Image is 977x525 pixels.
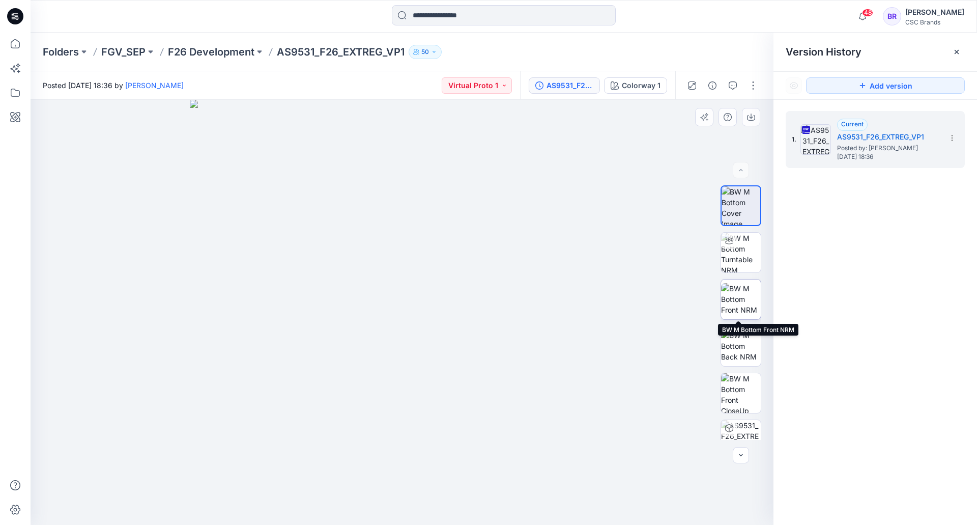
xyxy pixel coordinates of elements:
[721,233,761,272] img: BW M Bottom Turntable NRM
[786,77,802,94] button: Show Hidden Versions
[837,153,939,160] span: [DATE] 18:36
[277,45,405,59] p: AS9531_F26_EXTREG_VP1
[837,131,939,143] h5: AS9531_F26_EXTREG_VP1
[721,420,761,460] img: AS9531_F26_EXTREG_VP1 Colorway 1
[704,77,721,94] button: Details
[792,135,796,144] span: 1.
[721,283,761,315] img: BW M Bottom Front NRM
[905,18,964,26] div: CSC Brands
[721,330,761,362] img: BW M Bottom Back NRM
[722,186,760,225] img: BW M Bottom Cover Image NRM
[547,80,593,91] div: AS9531_F26_EXTREG_VP1
[862,9,873,17] span: 48
[953,48,961,56] button: Close
[409,45,442,59] button: 50
[837,143,939,153] span: Posted by: Bapu Ramachandra
[883,7,901,25] div: BR
[800,124,831,155] img: AS9531_F26_EXTREG_VP1
[190,100,615,525] img: eyJhbGciOiJIUzI1NiIsImtpZCI6IjAiLCJzbHQiOiJzZXMiLCJ0eXAiOiJKV1QifQ.eyJkYXRhIjp7InR5cGUiOiJzdG9yYW...
[43,80,184,91] span: Posted [DATE] 18:36 by
[101,45,146,59] a: FGV_SEP
[43,45,79,59] a: Folders
[806,77,965,94] button: Add version
[421,46,429,58] p: 50
[604,77,667,94] button: Colorway 1
[786,46,861,58] span: Version History
[168,45,254,59] a: F26 Development
[841,120,864,128] span: Current
[905,6,964,18] div: [PERSON_NAME]
[529,77,600,94] button: AS9531_F26_EXTREG_VP1
[721,373,761,413] img: BW M Bottom Front CloseUp NRM
[622,80,660,91] div: Colorway 1
[125,81,184,90] a: [PERSON_NAME]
